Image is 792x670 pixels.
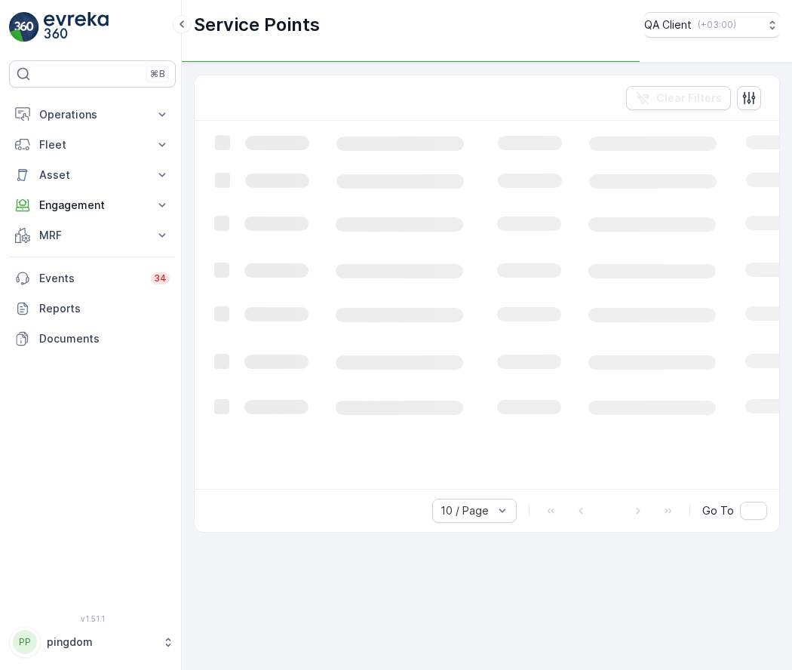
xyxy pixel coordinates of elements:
[9,263,176,294] a: Events34
[626,86,731,110] button: Clear Filters
[656,91,722,106] p: Clear Filters
[194,13,320,37] p: Service Points
[644,12,780,38] button: QA Client(+03:00)
[9,220,176,250] button: MRF
[9,130,176,160] button: Fleet
[9,626,176,658] button: PPpingdom
[698,19,736,31] p: ( +03:00 )
[154,272,167,284] p: 34
[39,301,170,316] p: Reports
[9,614,176,623] span: v 1.51.1
[47,635,155,650] p: pingdom
[150,68,165,80] p: ⌘B
[702,503,734,518] span: Go To
[39,107,146,122] p: Operations
[13,630,37,654] div: PP
[39,228,146,243] p: MRF
[9,12,39,42] img: logo
[39,331,170,346] p: Documents
[9,190,176,220] button: Engagement
[9,100,176,130] button: Operations
[9,324,176,354] a: Documents
[44,12,109,42] img: logo_light-DOdMpM7g.png
[39,137,146,152] p: Fleet
[39,167,146,183] p: Asset
[39,198,146,213] p: Engagement
[39,271,142,286] p: Events
[644,17,692,32] p: QA Client
[9,294,176,324] a: Reports
[9,160,176,190] button: Asset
